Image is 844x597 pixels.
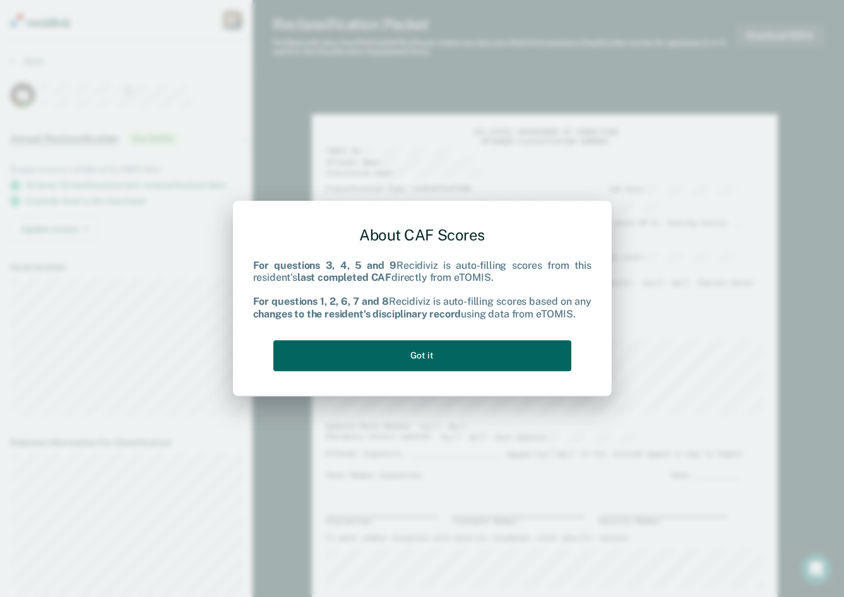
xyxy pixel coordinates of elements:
[297,271,391,283] b: last completed CAF
[253,296,389,308] b: For questions 1, 2, 6, 7 and 8
[253,308,461,320] b: changes to the resident's disciplinary record
[253,259,397,271] b: For questions 3, 4, 5 and 9
[253,259,591,320] div: Recidiviz is auto-filling scores from this resident's directly from eTOMIS. Recidiviz is auto-fil...
[273,340,571,371] button: Got it
[253,216,591,254] div: About CAF Scores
